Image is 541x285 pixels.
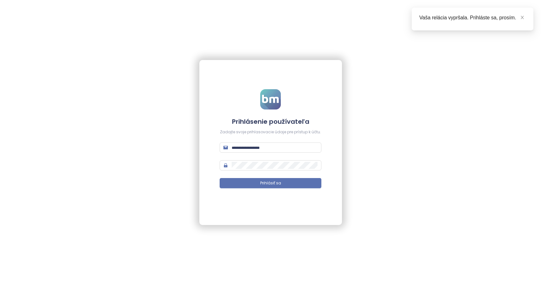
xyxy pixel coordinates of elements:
[220,178,321,188] button: Prihlásiť sa
[223,145,228,150] span: mail
[260,180,281,186] span: Prihlásiť sa
[520,15,525,20] span: close
[223,163,228,168] span: lock
[220,129,321,135] div: Zadajte svoje prihlasovacie údaje pre prístup k účtu.
[419,14,526,22] div: Vaša relácia vypršala. Prihláste sa, prosím.
[220,117,321,126] h4: Prihlásenie používateľa
[260,89,281,109] img: logo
